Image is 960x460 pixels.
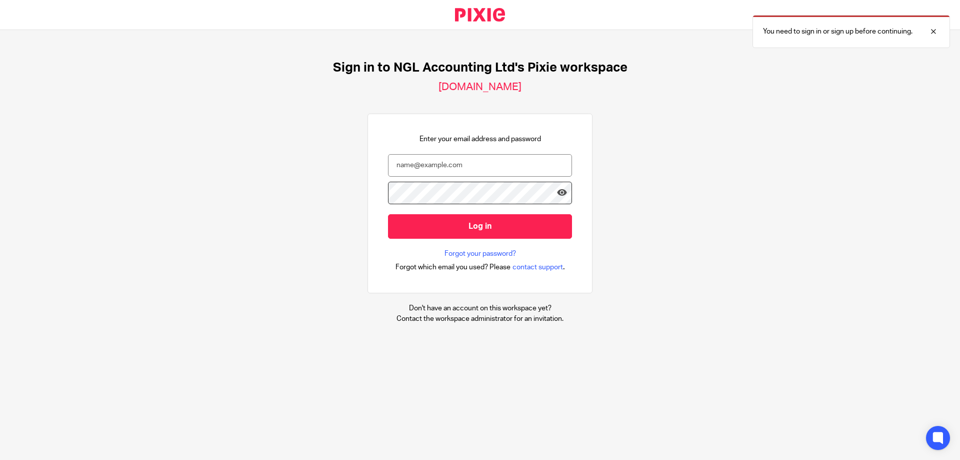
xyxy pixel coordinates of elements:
input: Log in [388,214,572,239]
h2: [DOMAIN_NAME] [438,81,521,94]
p: Contact the workspace administrator for an invitation. [396,314,563,324]
div: . [395,261,565,273]
h1: Sign in to NGL Accounting Ltd's Pixie workspace [333,60,627,76]
p: Don't have an account on this workspace yet? [396,303,563,313]
a: Forgot your password? [444,249,516,259]
input: name@example.com [388,154,572,177]
span: Forgot which email you used? Please [395,262,510,272]
p: You need to sign in or sign up before continuing. [763,27,912,37]
p: Enter your email address and password [419,134,541,144]
span: contact support [512,262,563,272]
